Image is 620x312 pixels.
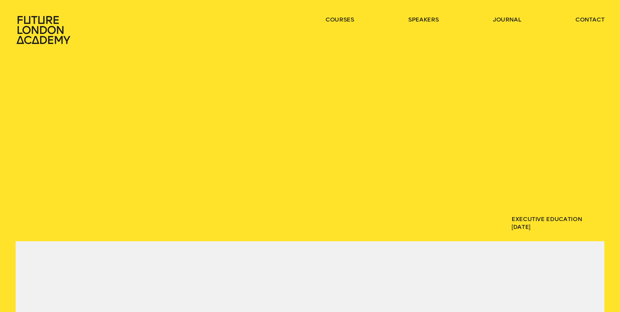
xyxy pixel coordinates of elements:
[408,16,439,23] a: speakers
[325,16,354,23] a: courses
[575,16,605,23] a: contact
[512,223,604,231] span: [DATE]
[493,16,521,23] a: journal
[512,215,582,223] a: Executive Education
